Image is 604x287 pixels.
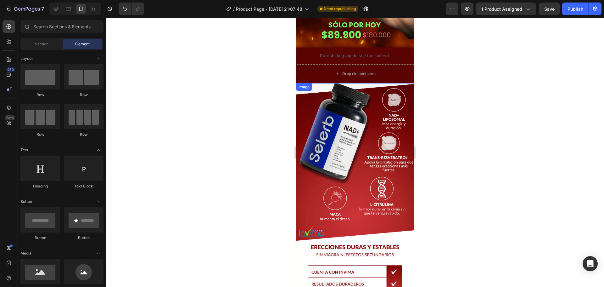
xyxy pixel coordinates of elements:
span: Text [20,147,28,153]
div: Row [64,132,103,137]
div: Heading [20,183,60,189]
div: Button [64,235,103,241]
span: 1 product assigned [481,6,522,12]
span: Toggle open [93,248,103,258]
span: Toggle open [93,197,103,207]
span: / [233,6,235,12]
span: Product Page - [DATE] 21:07:48 [236,6,302,12]
span: Save [544,6,555,12]
button: Publish [562,3,589,15]
span: Need republishing [324,6,356,12]
div: Text Block [64,183,103,189]
button: 7 [3,3,47,15]
div: Row [20,92,60,98]
div: Row [20,132,60,137]
button: Save [539,3,560,15]
iframe: Design area [296,18,414,287]
span: Toggle open [93,145,103,155]
span: Layout [20,56,33,61]
div: Undo/Redo [119,3,144,15]
span: Button [20,199,32,204]
input: Search Sections & Elements [20,20,103,33]
div: Row [64,92,103,98]
div: Open Intercom Messenger [583,256,598,271]
div: Button [20,235,60,241]
span: Media [20,250,31,256]
button: 1 product assigned [476,3,536,15]
div: Publish [568,6,583,12]
div: 450 [6,67,15,72]
span: Toggle open [93,54,103,64]
div: Beta [5,115,15,120]
p: 7 [41,5,44,13]
span: Section [35,41,48,47]
span: Element [75,41,90,47]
